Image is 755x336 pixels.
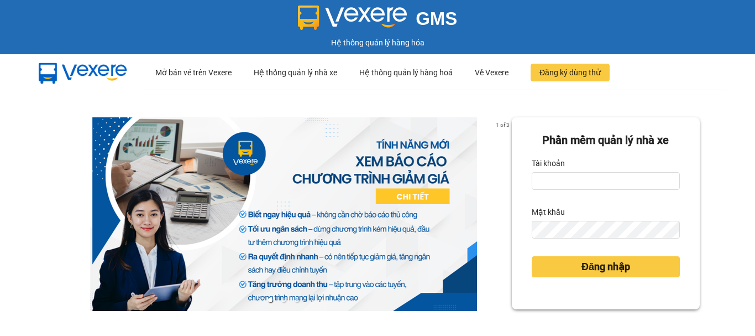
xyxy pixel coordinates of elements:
label: Tài khoản [532,154,565,172]
div: Phần mềm quản lý nhà xe [532,132,680,149]
div: Mở bán vé trên Vexere [155,55,232,90]
button: Đăng nhập [532,256,680,277]
div: Hệ thống quản lý nhà xe [254,55,337,90]
input: Mật khẩu [532,221,680,239]
div: Hệ thống quản lý hàng hoá [359,55,453,90]
label: Mật khẩu [532,203,565,221]
span: GMS [416,8,457,29]
input: Tài khoản [532,172,680,190]
div: Về Vexere [475,55,508,90]
div: Hệ thống quản lý hàng hóa [3,37,752,49]
p: 1 of 3 [492,117,512,132]
button: next slide / item [496,117,512,311]
span: Đăng nhập [581,259,630,275]
li: slide item 1 [268,298,272,302]
li: slide item 3 [295,298,299,302]
button: previous slide / item [55,117,71,311]
li: slide item 2 [281,298,286,302]
span: Đăng ký dùng thử [539,66,601,79]
button: Đăng ký dùng thử [531,64,610,81]
a: GMS [298,17,458,25]
img: logo 2 [298,6,407,30]
img: mbUUG5Q.png [28,54,138,91]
